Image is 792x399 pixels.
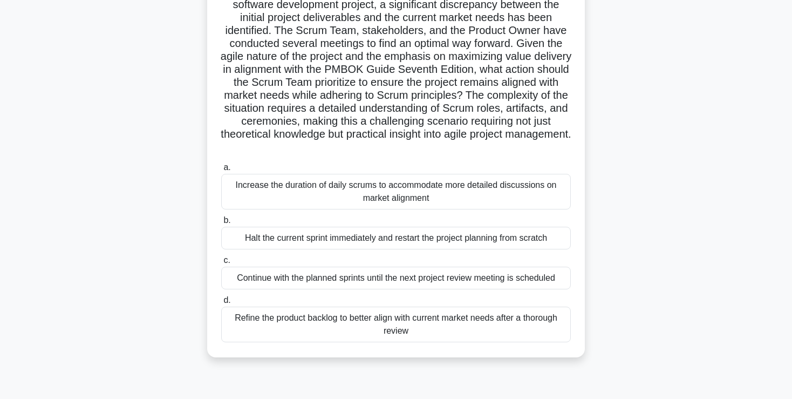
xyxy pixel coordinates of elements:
div: Refine the product backlog to better align with current market needs after a thorough review [221,307,571,342]
span: c. [223,255,230,265]
span: d. [223,295,230,305]
div: Halt the current sprint immediately and restart the project planning from scratch [221,227,571,249]
span: b. [223,215,230,225]
div: Continue with the planned sprints until the next project review meeting is scheduled [221,267,571,289]
div: Increase the duration of daily scrums to accommodate more detailed discussions on market alignment [221,174,571,209]
span: a. [223,163,230,172]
